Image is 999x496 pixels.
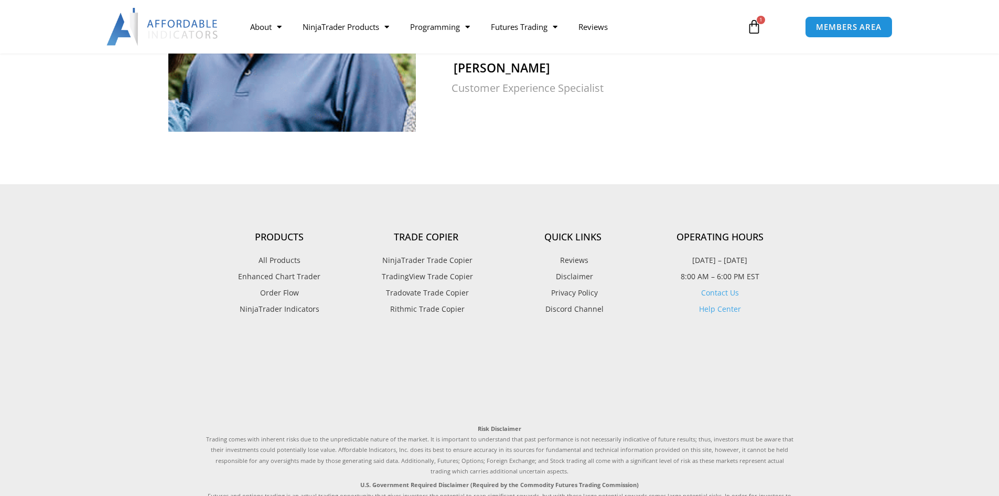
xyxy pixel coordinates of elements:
a: All Products [206,254,353,267]
span: Discord Channel [543,302,604,316]
a: Rithmic Trade Copier [353,302,500,316]
a: Tradovate Trade Copier [353,286,500,300]
p: [DATE] – [DATE] [647,254,793,267]
a: Enhanced Chart Trader [206,270,353,283]
a: 1 [731,12,777,42]
strong: U.S. Government Required Disclaimer (Required by the Commodity Futures Trading Commission) [360,481,639,489]
p: 8:00 AM – 6:00 PM EST [647,270,793,283]
span: TradingView Trade Copier [379,270,473,283]
span: Enhanced Chart Trader [238,270,320,283]
a: NinjaTrader Products [292,15,400,39]
a: Contact Us [701,288,739,298]
h4: Products [206,231,353,243]
a: NinjaTrader Indicators [206,302,353,316]
a: Discord Channel [500,302,647,316]
h2: [PERSON_NAME] [454,60,853,76]
a: Futures Trading [480,15,568,39]
img: LogoAI | Affordable Indicators – NinjaTrader [106,8,219,46]
iframe: Customer reviews powered by Trustpilot [206,340,793,413]
a: About [240,15,292,39]
span: Rithmic Trade Copier [388,302,465,316]
span: NinjaTrader Indicators [240,302,319,316]
h4: Operating Hours [647,231,793,243]
a: Privacy Policy [500,286,647,300]
span: Privacy Policy [549,286,598,300]
strong: Risk Disclaimer [478,425,521,432]
span: Reviews [557,254,588,267]
span: Tradovate Trade Copier [383,286,469,300]
a: MEMBERS AREA [805,16,893,38]
span: MEMBERS AREA [816,23,882,31]
p: Trading comes with inherent risks due to the unpredictable nature of the market. It is important ... [206,424,793,477]
a: Programming [400,15,480,39]
h4: Trade Copier [353,231,500,243]
h2: Customer Experience Specialist [452,81,853,95]
a: NinjaTrader Trade Copier [353,254,500,267]
span: Order Flow [260,286,299,300]
nav: Menu [240,15,735,39]
a: Order Flow [206,286,353,300]
a: Reviews [568,15,618,39]
h4: Quick Links [500,231,647,243]
a: TradingView Trade Copier [353,270,500,283]
a: Reviews [500,254,647,267]
span: 1 [757,16,765,24]
a: Disclaimer [500,270,647,283]
a: Help Center [699,304,741,314]
span: Disclaimer [553,270,593,283]
span: All Products [259,254,300,267]
span: NinjaTrader Trade Copier [380,254,472,267]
